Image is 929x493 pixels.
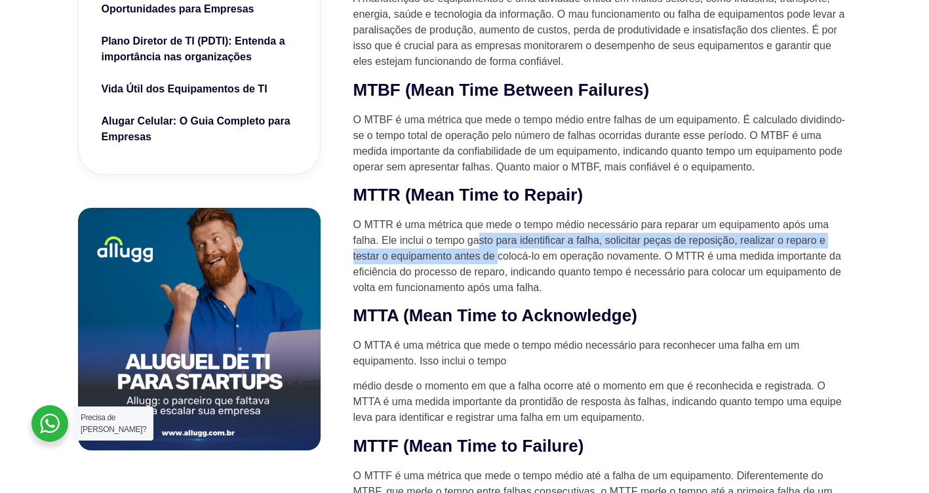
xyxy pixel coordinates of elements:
[353,184,852,207] h2: MTTR (Mean Time to Repair)
[353,338,852,369] p: O MTTA é uma métrica que mede o tempo médio necessário para reconhecer uma falha em um equipament...
[102,81,297,100] a: Vida Útil dos Equipamentos de TI
[353,378,852,425] p: médio desde o momento em que a falha ocorre até o momento em que é reconhecida e registrada. O MT...
[353,305,852,327] h2: MTTA (Mean Time to Acknowledge)
[353,435,852,458] h2: MTTF (Mean Time to Failure)
[102,113,297,148] a: Alugar Celular: O Guia Completo para Empresas
[102,33,297,68] a: Plano Diretor de TI (PDTI): Entenda a importância nas organizações
[81,413,146,434] span: Precisa de [PERSON_NAME]?
[353,79,852,102] h2: MTBF (Mean Time Between Failures)
[78,208,321,450] img: aluguel de notebook para startups
[693,325,929,493] div: Widget de chat
[353,217,852,296] p: O MTTR é uma métrica que mede o tempo médio necessário para reparar um equipamento após uma falha...
[353,112,852,175] p: O MTBF é uma métrica que mede o tempo médio entre falhas de um equipamento. É calculado dividindo...
[693,325,929,493] iframe: Chat Widget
